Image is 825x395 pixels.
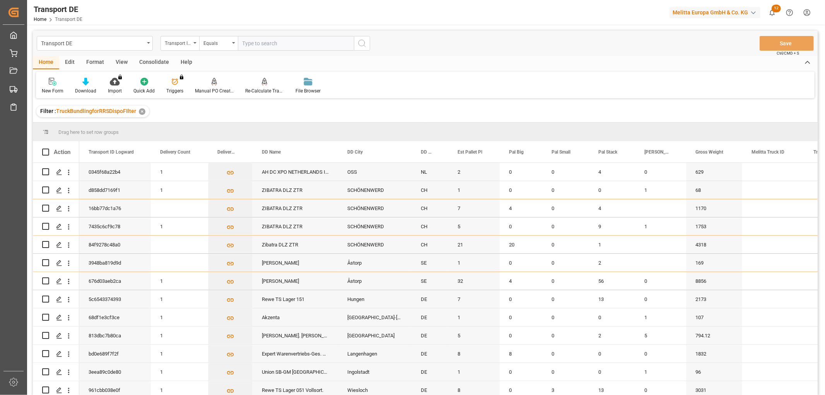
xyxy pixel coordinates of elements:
[253,308,338,326] div: Akzenta
[542,308,589,326] div: 0
[33,345,79,363] div: Press SPACE to select this row.
[79,272,151,290] div: 676d03aeb2ca
[635,163,686,181] div: 0
[412,327,448,344] div: DE
[686,181,742,199] div: 68
[79,217,151,235] div: 7435c6cf9c78
[635,363,686,381] div: 1
[686,272,742,290] div: 8856
[217,149,236,155] span: Delivery List
[338,327,412,344] div: [GEOGRAPHIC_DATA]
[33,236,79,254] div: Press SPACE to select this row.
[500,290,542,308] div: 0
[635,181,686,199] div: 1
[589,363,635,381] div: 0
[151,163,208,181] div: 1
[542,199,589,217] div: 0
[253,272,338,290] div: [PERSON_NAME]
[542,217,589,235] div: 0
[80,56,110,69] div: Format
[589,181,635,199] div: 0
[338,345,412,363] div: Langenhagen
[542,181,589,199] div: 0
[199,36,238,51] button: open menu
[175,56,198,69] div: Help
[500,345,542,363] div: 8
[34,17,46,22] a: Home
[56,108,136,114] span: TruckBundlingforRRSDispoFIlter
[542,327,589,344] div: 0
[195,87,234,94] div: Manual PO Creation
[542,363,589,381] div: 0
[160,149,190,155] span: Delivery Count
[89,149,134,155] span: Transport ID Logward
[412,254,448,272] div: SE
[500,308,542,326] div: 0
[412,181,448,199] div: CH
[33,199,79,217] div: Press SPACE to select this row.
[772,5,781,12] span: 12
[253,327,338,344] div: [PERSON_NAME]. [PERSON_NAME] GmbH
[412,345,448,363] div: DE
[686,290,742,308] div: 2173
[262,149,281,155] span: DD Name
[253,217,338,235] div: ZIBATRA DLZ ZTR
[412,272,448,290] div: SE
[448,363,500,381] div: 1
[500,181,542,199] div: 0
[686,163,742,181] div: 629
[79,236,151,253] div: 84f9278c48a0
[500,327,542,344] div: 0
[448,199,500,217] div: 7
[542,345,589,363] div: 0
[41,38,144,48] div: Transport DE
[412,290,448,308] div: DE
[589,217,635,235] div: 9
[777,50,799,56] span: Ctrl/CMD + S
[33,254,79,272] div: Press SPACE to select this row.
[589,199,635,217] div: 4
[448,181,500,199] div: 1
[412,163,448,181] div: NL
[670,5,764,20] button: Melitta Europa GmbH & Co. KG
[686,363,742,381] div: 96
[589,308,635,326] div: 0
[542,272,589,290] div: 0
[635,217,686,235] div: 1
[253,181,338,199] div: ZIBATRA DLZ ZTR
[33,56,59,69] div: Home
[347,149,363,155] span: DD City
[253,290,338,308] div: Rewe TS Lager 151
[33,217,79,236] div: Press SPACE to select this row.
[542,163,589,181] div: 0
[458,149,482,155] span: Est Pallet Pl
[589,163,635,181] div: 4
[500,217,542,235] div: 0
[635,308,686,326] div: 1
[781,4,798,21] button: Help Center
[151,363,208,381] div: 1
[686,345,742,363] div: 1832
[412,217,448,235] div: CH
[253,345,338,363] div: Expert Warenvertriebs-Ges. mbH
[635,290,686,308] div: 0
[670,7,760,18] div: Melitta Europa GmbH & Co. KG
[238,36,354,51] input: Type to search
[448,272,500,290] div: 32
[253,236,338,253] div: Zibatra DLZ ZTR
[151,327,208,344] div: 1
[338,290,412,308] div: Hungen
[161,36,199,51] button: open menu
[338,236,412,253] div: SCHÖNENWERD
[448,327,500,344] div: 5
[338,163,412,181] div: OSS
[448,254,500,272] div: 1
[589,345,635,363] div: 0
[338,217,412,235] div: SCHÖNENWERD
[133,56,175,69] div: Consolidate
[40,108,56,114] span: Filter :
[589,327,635,344] div: 2
[448,290,500,308] div: 7
[79,254,151,272] div: 3948ba819d9d
[79,308,151,326] div: 68df1e3cf3ce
